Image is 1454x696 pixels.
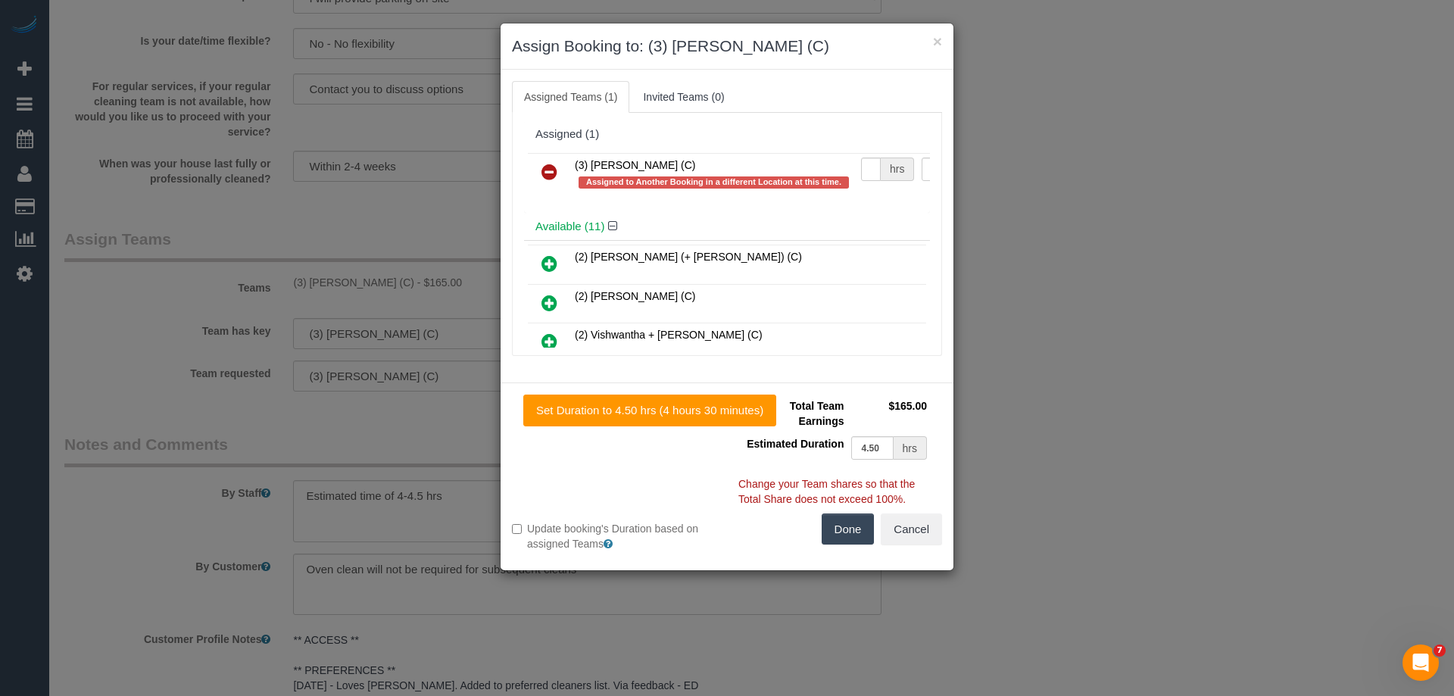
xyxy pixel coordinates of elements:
span: (2) [PERSON_NAME] (C) [575,290,695,302]
iframe: Intercom live chat [1403,645,1439,681]
button: × [933,33,942,49]
h3: Assign Booking to: (3) [PERSON_NAME] (C) [512,35,942,58]
a: Assigned Teams (1) [512,81,629,113]
button: Done [822,513,875,545]
span: (2) Vishwantha + [PERSON_NAME] (C) [575,329,763,341]
div: Assigned (1) [535,128,919,141]
span: (3) [PERSON_NAME] (C) [575,159,695,171]
label: Update booking's Duration based on assigned Teams [512,521,716,551]
a: Invited Teams (0) [631,81,736,113]
td: Total Team Earnings [738,395,847,432]
span: (2) [PERSON_NAME] (+ [PERSON_NAME]) (C) [575,251,802,263]
button: Cancel [881,513,942,545]
span: 7 [1434,645,1446,657]
h4: Available (11) [535,220,919,233]
span: Assigned to Another Booking in a different Location at this time. [579,176,849,189]
div: hrs [894,436,927,460]
div: hrs [881,158,914,181]
span: Estimated Duration [747,438,844,450]
td: $165.00 [847,395,931,432]
button: Set Duration to 4.50 hrs (4 hours 30 minutes) [523,395,776,426]
input: Update booking's Duration based on assigned Teams [512,524,522,534]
